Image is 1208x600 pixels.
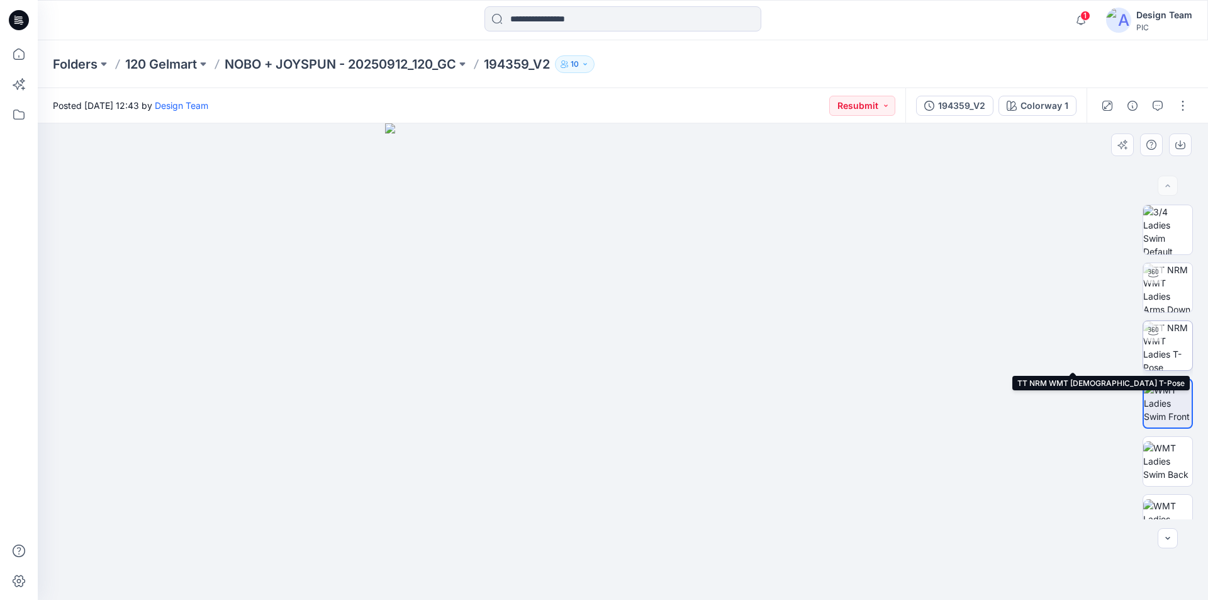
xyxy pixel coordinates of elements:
[1122,96,1143,116] button: Details
[1143,321,1192,370] img: TT NRM WMT Ladies T-Pose
[484,55,550,73] p: 194359_V2
[1106,8,1131,33] img: avatar
[571,57,579,71] p: 10
[53,55,98,73] a: Folders
[385,123,861,600] img: eyJhbGciOiJIUzI1NiIsImtpZCI6IjAiLCJzbHQiOiJzZXMiLCJ0eXAiOiJKV1QifQ.eyJkYXRhIjp7InR5cGUiOiJzdG9yYW...
[125,55,197,73] a: 120 Gelmart
[1143,205,1192,254] img: 3/4 Ladies Swim Default
[998,96,1077,116] button: Colorway 1
[1143,441,1192,481] img: WMT Ladies Swim Back
[1144,383,1192,423] img: WMT Ladies Swim Front
[938,99,985,113] div: 194359_V2
[155,100,208,111] a: Design Team
[1136,23,1192,32] div: PIC
[1143,499,1192,539] img: WMT Ladies Swim Left
[1080,11,1090,21] span: 1
[1021,99,1068,113] div: Colorway 1
[225,55,456,73] a: NOBO + JOYSPUN - 20250912_120_GC
[555,55,595,73] button: 10
[1143,263,1192,312] img: TT NRM WMT Ladies Arms Down
[916,96,993,116] button: 194359_V2
[1136,8,1192,23] div: Design Team
[53,99,208,112] span: Posted [DATE] 12:43 by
